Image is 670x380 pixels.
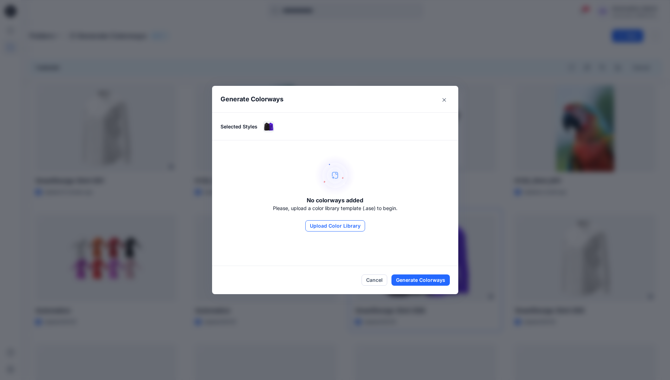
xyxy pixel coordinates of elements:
button: Upload Color Library [305,220,365,232]
button: Generate Colorways [391,274,450,286]
img: SmartDesign Shirt 008 [263,121,274,132]
button: Cancel [362,274,387,286]
button: Close [439,94,450,106]
p: Please, upload a color library template (.ase) to begin. [273,204,397,212]
p: Selected Styles [221,123,257,130]
img: empty-state-image.svg [314,154,356,196]
h5: No colorways added [307,196,363,204]
header: Generate Colorways [212,86,458,112]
